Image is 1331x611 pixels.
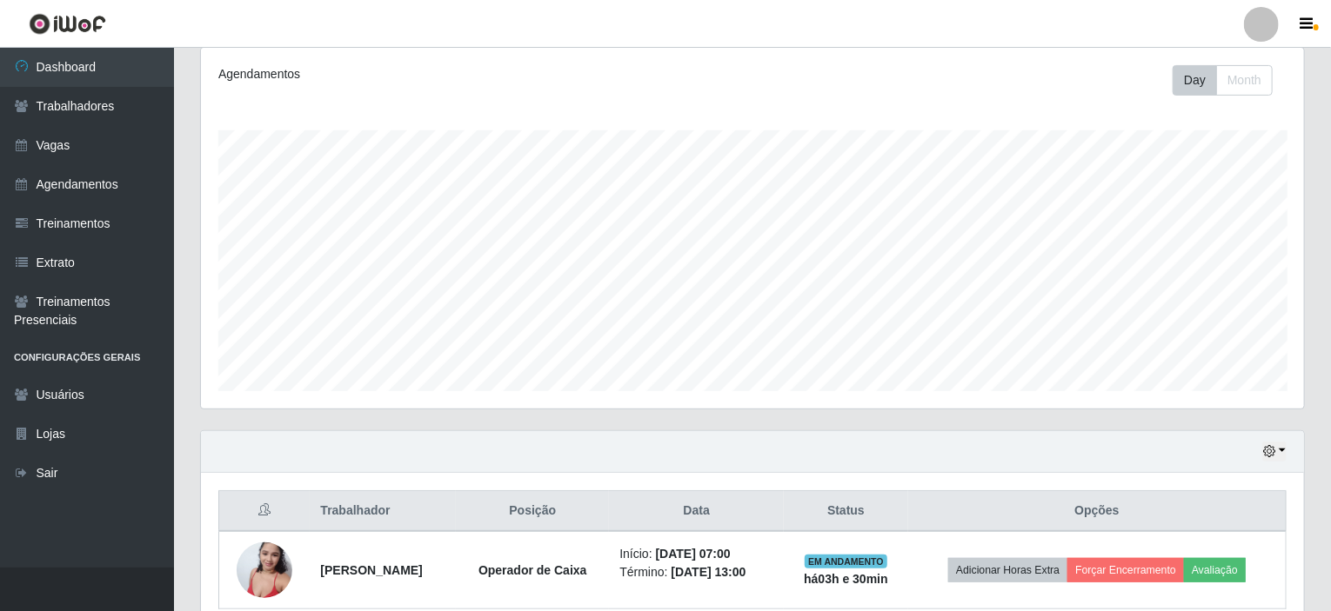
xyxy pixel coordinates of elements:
time: [DATE] 07:00 [656,547,731,561]
span: EM ANDAMENTO [805,555,887,568]
th: Opções [908,491,1287,532]
div: First group [1173,65,1273,96]
th: Trabalhador [310,491,456,532]
time: [DATE] 13:00 [671,565,746,579]
li: Término: [619,563,773,581]
button: Adicionar Horas Extra [948,558,1067,582]
button: Forçar Encerramento [1067,558,1184,582]
strong: [PERSON_NAME] [320,563,422,577]
img: 1743531508454.jpeg [237,533,292,607]
li: Início: [619,545,773,563]
th: Posição [456,491,609,532]
img: CoreUI Logo [29,13,106,35]
th: Data [609,491,784,532]
th: Status [784,491,908,532]
strong: Operador de Caixa [478,563,587,577]
button: Avaliação [1184,558,1246,582]
button: Day [1173,65,1217,96]
div: Toolbar with button groups [1173,65,1287,96]
div: Agendamentos [218,65,648,83]
button: Month [1216,65,1273,96]
strong: há 03 h e 30 min [804,572,888,586]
